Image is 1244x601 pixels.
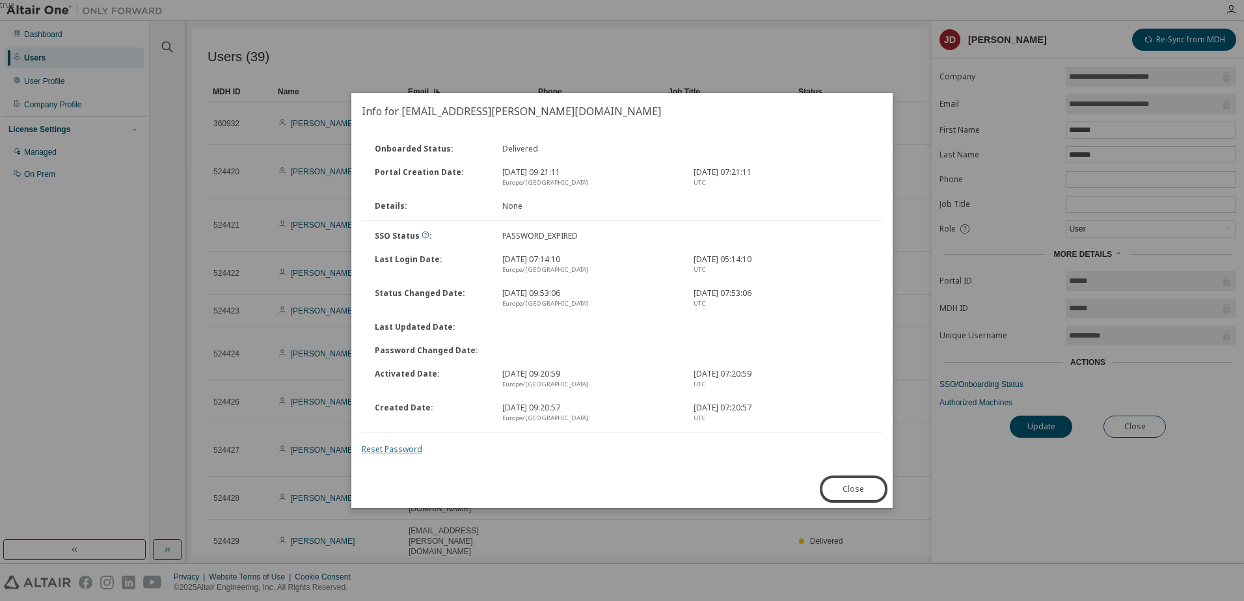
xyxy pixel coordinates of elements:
[367,254,494,275] div: Last Login Date :
[694,299,869,309] div: UTC
[367,231,494,241] div: SSO Status :
[694,265,869,275] div: UTC
[367,369,494,390] div: Activated Date :
[494,254,686,275] div: [DATE] 07:14:10
[362,444,422,455] a: Reset Password
[494,231,686,241] div: PASSWORD_EXPIRED
[367,201,494,211] div: Details :
[686,288,877,309] div: [DATE] 07:53:06
[502,379,678,390] div: Europe/[GEOGRAPHIC_DATA]
[367,345,494,356] div: Password Changed Date :
[686,167,877,188] div: [DATE] 07:21:11
[367,403,494,423] div: Created Date :
[502,413,678,423] div: Europe/[GEOGRAPHIC_DATA]
[502,265,678,275] div: Europe/[GEOGRAPHIC_DATA]
[694,413,869,423] div: UTC
[686,369,877,390] div: [DATE] 07:20:59
[686,254,877,275] div: [DATE] 05:14:10
[367,167,494,188] div: Portal Creation Date :
[694,178,869,188] div: UTC
[494,369,686,390] div: [DATE] 09:20:59
[494,144,686,154] div: Delivered
[494,167,686,188] div: [DATE] 09:21:11
[694,379,869,390] div: UTC
[367,322,494,332] div: Last Updated Date :
[351,93,893,129] h2: Info for [EMAIL_ADDRESS][PERSON_NAME][DOMAIN_NAME]
[494,403,686,423] div: [DATE] 09:20:57
[502,299,678,309] div: Europe/[GEOGRAPHIC_DATA]
[494,201,686,211] div: None
[686,403,877,423] div: [DATE] 07:20:57
[822,478,885,500] button: Close
[494,288,686,309] div: [DATE] 09:53:06
[502,178,678,188] div: Europe/[GEOGRAPHIC_DATA]
[367,144,494,154] div: Onboarded Status :
[367,288,494,309] div: Status Changed Date :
